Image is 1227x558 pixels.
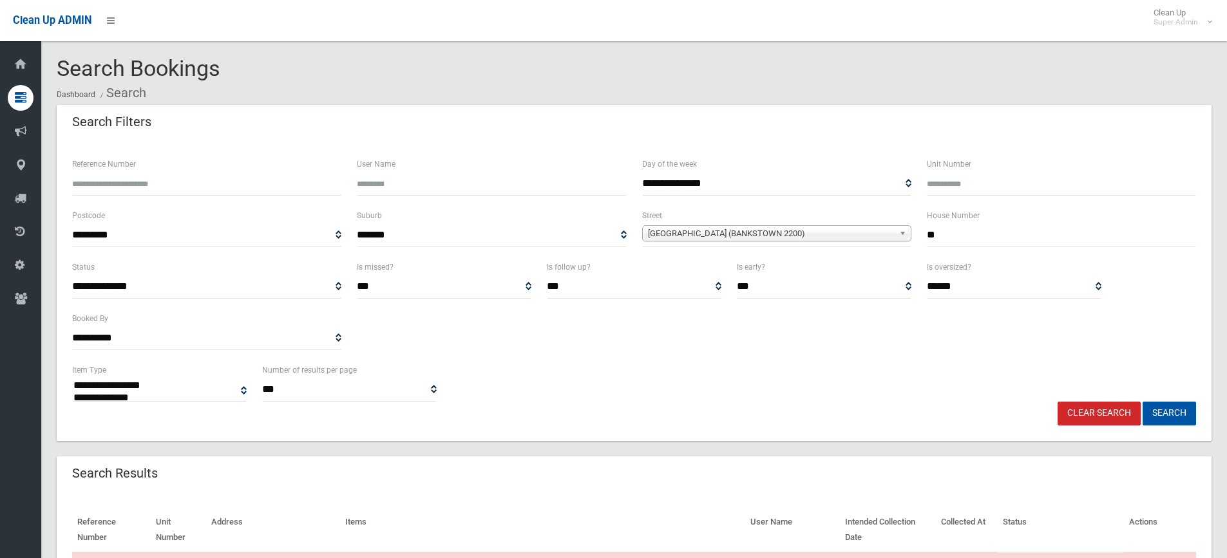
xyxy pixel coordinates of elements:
[357,260,394,274] label: Is missed?
[262,363,357,377] label: Number of results per page
[57,55,220,81] span: Search Bookings
[72,209,105,223] label: Postcode
[998,508,1124,552] th: Status
[57,90,95,99] a: Dashboard
[1154,17,1198,27] small: Super Admin
[927,260,971,274] label: Is oversized?
[1143,402,1196,425] button: Search
[57,109,167,135] header: Search Filters
[57,461,173,486] header: Search Results
[72,363,106,377] label: Item Type
[72,508,151,552] th: Reference Number
[206,508,340,552] th: Address
[927,157,971,171] label: Unit Number
[357,157,395,171] label: User Name
[648,226,894,241] span: [GEOGRAPHIC_DATA] (BANKSTOWN 2200)
[72,157,136,171] label: Reference Number
[936,508,998,552] th: Collected At
[357,209,382,223] label: Suburb
[642,209,662,223] label: Street
[737,260,765,274] label: Is early?
[1058,402,1141,425] a: Clear Search
[840,508,936,552] th: Intended Collection Date
[1147,8,1211,27] span: Clean Up
[340,508,745,552] th: Items
[72,260,95,274] label: Status
[97,81,146,105] li: Search
[642,157,697,171] label: Day of the week
[151,508,206,552] th: Unit Number
[547,260,591,274] label: Is follow up?
[927,209,980,223] label: House Number
[745,508,841,552] th: User Name
[1124,508,1196,552] th: Actions
[72,312,108,326] label: Booked By
[13,14,91,26] span: Clean Up ADMIN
